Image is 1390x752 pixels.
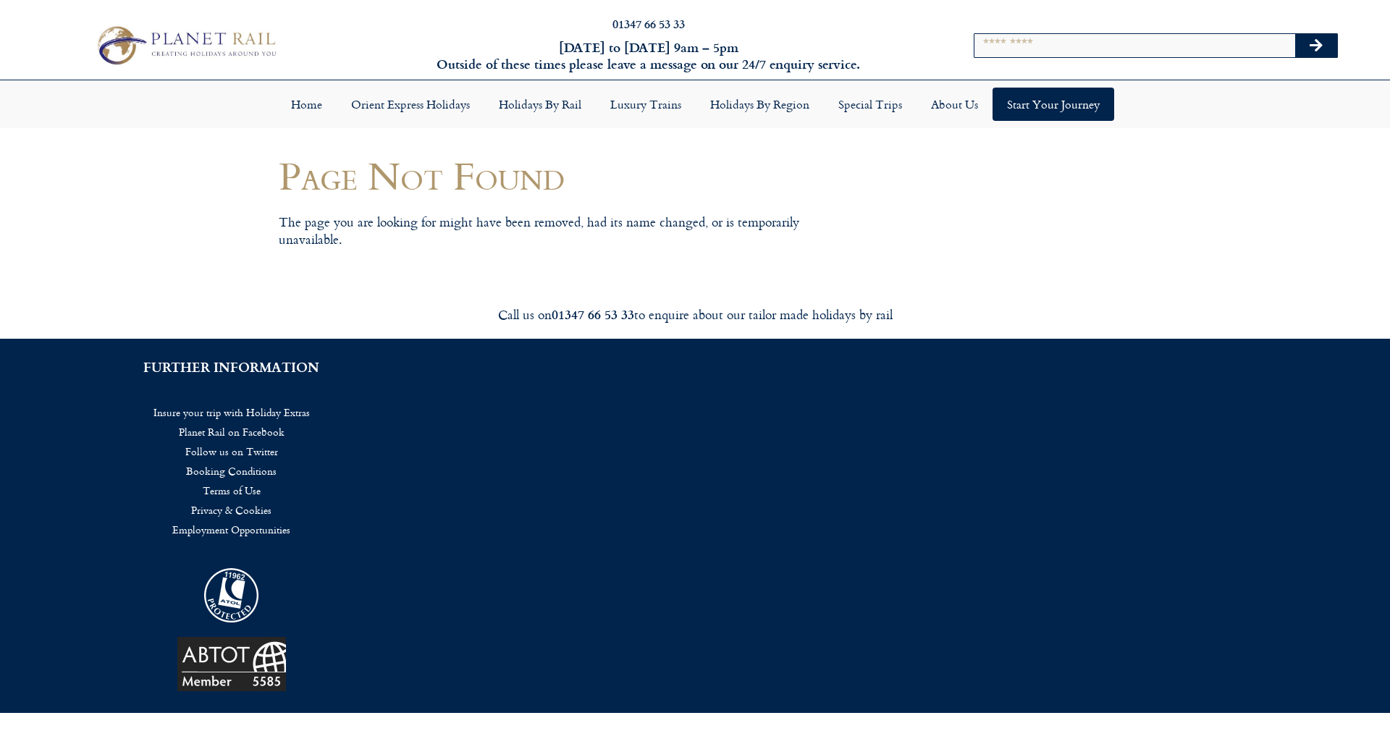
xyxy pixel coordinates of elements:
a: Privacy & Cookies [22,500,442,520]
img: atol_logo-1 [204,568,258,622]
nav: Menu [7,88,1383,121]
a: Special Trips [824,88,917,121]
a: Terms of Use [22,481,442,500]
p: The page you are looking for might have been removed, had its name changed, or is temporarily una... [279,214,822,248]
h2: FURTHER INFORMATION [22,360,442,373]
a: Home [277,88,337,121]
a: Employment Opportunities [22,520,442,539]
button: Search [1295,34,1337,57]
a: Holidays by Region [696,88,824,121]
nav: Menu [22,402,442,539]
a: About Us [917,88,993,121]
a: 01347 66 53 33 [612,15,685,32]
h1: Page Not Found [279,154,822,197]
a: Holidays by Rail [484,88,596,121]
a: Follow us on Twitter [22,442,442,461]
h6: [DATE] to [DATE] 9am – 5pm Outside of these times please leave a message on our 24/7 enquiry serv... [374,39,923,73]
a: Luxury Trains [596,88,696,121]
a: Start your Journey [993,88,1114,121]
a: Booking Conditions [22,461,442,481]
a: Insure your trip with Holiday Extras [22,402,442,422]
img: Planet Rail Train Holidays Logo [90,22,281,69]
a: Orient Express Holidays [337,88,484,121]
a: Planet Rail on Facebook [22,422,442,442]
strong: 01347 66 53 33 [552,305,634,324]
div: Call us on to enquire about our tailor made holidays by rail [290,306,1100,323]
img: ABTOT Black logo 5585 (002) [177,637,286,691]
